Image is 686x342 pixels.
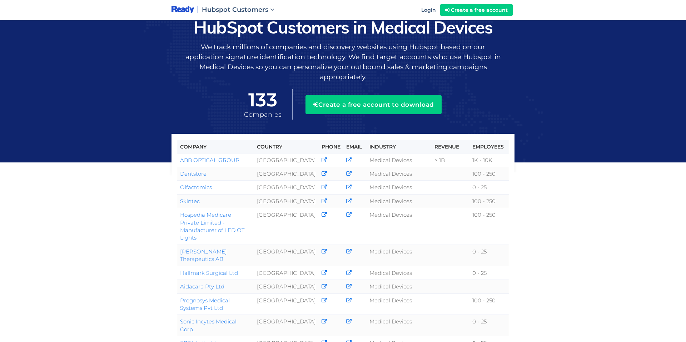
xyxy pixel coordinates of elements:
[180,270,238,276] a: Hallmark Surgical Ltd
[469,167,509,180] td: 100 - 250
[180,157,239,164] a: ABB OPTICAL GROUP
[432,153,469,167] td: > 1B
[244,111,282,119] span: Companies
[202,6,268,14] span: Hubspot Customers
[469,181,509,194] td: 0 - 25
[180,248,227,262] a: [PERSON_NAME] Therapeutics AB
[469,245,509,266] td: 0 - 25
[367,194,432,208] td: Medical Devices
[171,5,194,14] img: logo
[254,140,319,153] th: Country
[180,318,237,332] a: Sonic Incytes Medical Corp.
[180,297,230,311] a: Prognosys Medical Systems Pvt Ltd
[469,293,509,315] td: 100 - 250
[305,95,442,114] button: Create a free account to download
[421,7,436,13] span: Login
[367,245,432,266] td: Medical Devices
[367,153,432,167] td: Medical Devices
[367,140,432,153] th: Industry
[254,167,319,180] td: [GEOGRAPHIC_DATA]
[319,140,343,153] th: Phone
[171,18,514,37] h1: HubSpot Customers in Medical Devices
[177,140,254,153] th: Company
[469,140,509,153] th: Employees
[254,245,319,266] td: [GEOGRAPHIC_DATA]
[180,170,207,177] a: Dentstore
[367,315,432,336] td: Medical Devices
[254,153,319,167] td: [GEOGRAPHIC_DATA]
[367,280,432,293] td: Medical Devices
[367,266,432,280] td: Medical Devices
[469,315,509,336] td: 0 - 25
[180,283,224,290] a: Aidacare Pty Ltd
[180,184,212,191] a: Olfactomics
[254,208,319,245] td: [GEOGRAPHIC_DATA]
[367,167,432,180] td: Medical Devices
[367,181,432,194] td: Medical Devices
[254,266,319,280] td: [GEOGRAPHIC_DATA]
[254,293,319,315] td: [GEOGRAPHIC_DATA]
[254,181,319,194] td: [GEOGRAPHIC_DATA]
[171,42,514,82] p: We track millions of companies and discovery websites using Hubspot based on our application sign...
[343,140,366,153] th: Email
[254,194,319,208] td: [GEOGRAPHIC_DATA]
[254,315,319,336] td: [GEOGRAPHIC_DATA]
[469,266,509,280] td: 0 - 25
[180,198,200,205] a: Skintec
[367,208,432,245] td: Medical Devices
[432,140,469,153] th: Revenue
[469,208,509,245] td: 100 - 250
[469,194,509,208] td: 100 - 250
[440,4,513,16] a: Create a free account
[180,211,244,241] a: Hospedia Medicare Private Limited - Manufacturer of LED OT Lights
[367,293,432,315] td: Medical Devices
[254,280,319,293] td: [GEOGRAPHIC_DATA]
[417,1,440,19] a: Login
[469,153,509,167] td: 1K - 10K
[244,90,282,110] span: 133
